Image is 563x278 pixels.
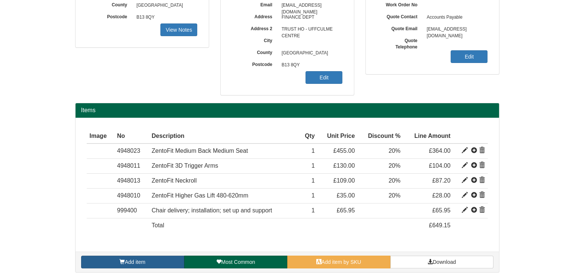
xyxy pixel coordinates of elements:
span: Most Common [221,259,255,265]
span: 20% [388,192,400,199]
th: No [114,129,148,144]
span: B13 8QY [133,12,198,23]
a: Download [390,256,493,268]
span: ZentoFit Medium Back Medium Seat [151,148,248,154]
td: Total [148,218,299,233]
span: £28.00 [432,192,451,199]
th: Line Amount [403,129,453,144]
span: TRUST HO - UFFCULME CENTRE [278,23,343,35]
span: 1 [311,177,315,184]
th: Discount % [358,129,404,144]
span: 20% [388,148,400,154]
span: 1 [311,148,315,154]
span: 1 [311,207,315,214]
td: 4948023 [114,143,148,158]
td: 4948010 [114,189,148,203]
a: View Notes [160,23,197,36]
label: Address 2 [232,23,278,32]
span: Chair delivery; installation; set up and support [151,207,272,214]
label: Postcode [87,12,133,20]
span: [GEOGRAPHIC_DATA] [278,47,343,59]
label: County [232,47,278,56]
span: ZentoFit Higher Gas Lift 480-620mm [151,192,248,199]
h2: Items [81,107,493,114]
td: 4948011 [114,159,148,174]
span: £649.15 [429,222,451,228]
label: Quote Telephone [377,35,423,50]
span: 1 [311,162,315,169]
label: Address [232,12,278,20]
a: Edit [306,71,342,84]
span: £130.00 [333,162,355,169]
span: ZentoFit 3D Trigger Arms [151,162,218,169]
span: £364.00 [429,148,451,154]
span: £65.95 [432,207,451,214]
span: Add item by SKU [322,259,361,265]
span: 20% [388,177,400,184]
span: Add item [125,259,145,265]
span: ZentoFit Neckroll [151,177,196,184]
span: £65.95 [337,207,355,214]
span: Download [433,259,456,265]
span: Accounts Payable [423,12,488,23]
span: £109.00 [333,177,355,184]
label: Postcode [232,59,278,68]
td: 4948013 [114,174,148,189]
span: 20% [388,162,400,169]
span: 1 [311,192,315,199]
td: 999400 [114,203,148,218]
th: Description [148,129,299,144]
th: Unit Price [318,129,358,144]
label: City [232,35,278,44]
a: Edit [451,50,487,63]
th: Image [87,129,114,144]
span: £87.20 [432,177,451,184]
label: Quote Email [377,23,423,32]
span: B13 8QY [278,59,343,71]
label: Quote Contact [377,12,423,20]
th: Qty [299,129,318,144]
span: [EMAIL_ADDRESS][DOMAIN_NAME] [423,23,488,35]
span: £455.00 [333,148,355,154]
span: £35.00 [337,192,355,199]
span: £104.00 [429,162,451,169]
span: FINANCE DEPT [278,12,343,23]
